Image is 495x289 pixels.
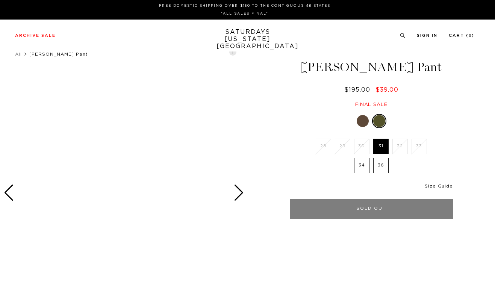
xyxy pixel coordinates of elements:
a: Archive Sale [15,33,56,38]
h1: [PERSON_NAME] Pant [289,61,454,73]
div: Final sale [289,101,454,108]
label: 34 [354,158,369,173]
p: *ALL SALES FINAL* [18,11,471,17]
p: FREE DOMESTIC SHIPPING OVER $150 TO THE CONTIGUOUS 48 STATES [18,3,471,9]
a: Cart (0) [449,33,474,38]
a: Sign In [417,33,437,38]
small: 0 [469,34,472,38]
span: $39.00 [375,87,398,93]
span: [PERSON_NAME] Pant [29,52,88,56]
label: 36 [373,158,389,173]
a: Size Guide [425,184,453,188]
del: $195.00 [344,87,373,93]
label: 31 [373,139,389,154]
a: All [15,52,22,56]
a: SATURDAYS[US_STATE][GEOGRAPHIC_DATA] [216,29,279,50]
